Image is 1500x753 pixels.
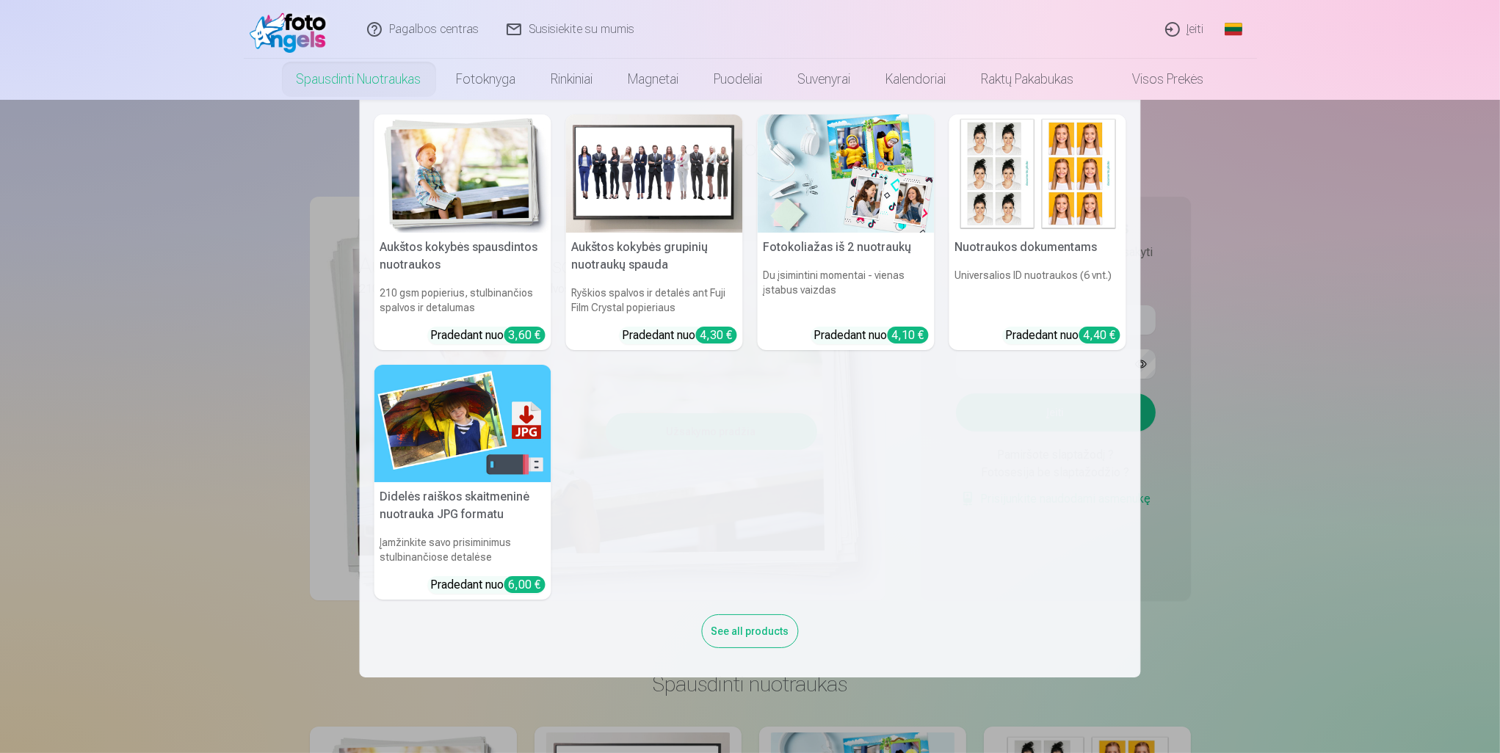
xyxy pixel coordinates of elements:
[1092,59,1222,100] a: Visos prekės
[566,114,743,233] img: Aukštos kokybės grupinių nuotraukų spauda
[780,59,869,100] a: Suvenyrai
[431,327,546,344] div: Pradedant nuo
[431,576,546,594] div: Pradedant nuo
[279,59,439,100] a: Spausdinti nuotraukas
[758,233,935,262] h5: Fotokoliažas iš 2 nuotraukų
[374,482,551,529] h5: Didelės raiškos skaitmeninė nuotrauka JPG formatu
[566,233,743,280] h5: Aukštos kokybės grupinių nuotraukų spauda
[504,327,546,343] div: 3,60 €
[611,59,697,100] a: Magnetai
[888,327,929,343] div: 4,10 €
[250,6,334,53] img: /fa2
[758,114,935,233] img: Fotokoliažas iš 2 nuotraukų
[374,365,551,483] img: Didelės raiškos skaitmeninė nuotrauka JPG formatu
[374,114,551,233] img: Aukštos kokybės spausdintos nuotraukos
[964,59,1092,100] a: Raktų pakabukas
[702,614,799,648] div: See all products
[374,529,551,570] h6: Įamžinkite savo prisiminimus stulbinančiose detalėse
[758,114,935,350] a: Fotokoliažas iš 2 nuotraukųFotokoliažas iš 2 nuotraukųDu įsimintini momentai - vienas įstabus vai...
[374,114,551,350] a: Aukštos kokybės spausdintos nuotraukos Aukštos kokybės spausdintos nuotraukos210 gsm popierius, s...
[534,59,611,100] a: Rinkiniai
[949,262,1126,321] h6: Universalios ID nuotraukos (6 vnt.)
[949,114,1126,233] img: Nuotraukos dokumentams
[869,59,964,100] a: Kalendoriai
[374,233,551,280] h5: Aukštos kokybės spausdintos nuotraukos
[696,327,737,343] div: 4,30 €
[374,280,551,321] h6: 210 gsm popierius, stulbinančios spalvos ir detalumas
[949,233,1126,262] h5: Nuotraukos dokumentams
[1079,327,1120,343] div: 4,40 €
[702,622,799,638] a: See all products
[566,280,743,321] h6: Ryškios spalvos ir detalės ant Fuji Film Crystal popieriaus
[623,327,737,344] div: Pradedant nuo
[758,262,935,321] h6: Du įsimintini momentai - vienas įstabus vaizdas
[439,59,534,100] a: Fotoknyga
[949,114,1126,350] a: Nuotraukos dokumentamsNuotraukos dokumentamsUniversalios ID nuotraukos (6 vnt.)Pradedant nuo4,40 €
[566,114,743,350] a: Aukštos kokybės grupinių nuotraukų spaudaAukštos kokybės grupinių nuotraukų spaudaRyškios spalvos...
[697,59,780,100] a: Puodeliai
[1006,327,1120,344] div: Pradedant nuo
[814,327,929,344] div: Pradedant nuo
[504,576,546,593] div: 6,00 €
[374,365,551,600] a: Didelės raiškos skaitmeninė nuotrauka JPG formatuDidelės raiškos skaitmeninė nuotrauka JPG format...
